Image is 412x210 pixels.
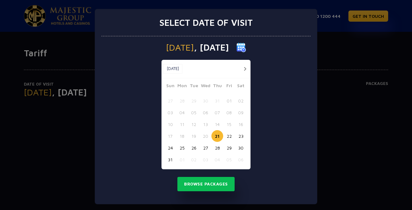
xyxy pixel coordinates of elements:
button: 28 [176,95,188,107]
span: Sun [164,82,176,91]
button: 05 [223,154,235,165]
button: 02 [235,95,247,107]
button: 07 [211,107,223,118]
span: Tue [188,82,200,91]
button: 29 [188,95,200,107]
button: 28 [211,142,223,154]
button: 27 [164,95,176,107]
button: 26 [188,142,200,154]
button: 20 [200,130,211,142]
button: 06 [200,107,211,118]
button: 24 [164,142,176,154]
span: Thu [211,82,223,91]
span: Mon [176,82,188,91]
button: 04 [211,154,223,165]
button: 30 [235,142,247,154]
button: 03 [200,154,211,165]
button: 27 [200,142,211,154]
button: 19 [188,130,200,142]
button: 18 [176,130,188,142]
span: [DATE] [166,43,194,52]
button: 16 [235,118,247,130]
button: 01 [176,154,188,165]
button: [DATE] [163,64,182,73]
button: Browse Packages [177,177,235,192]
span: Sat [235,82,247,91]
button: 29 [223,142,235,154]
button: 25 [176,142,188,154]
button: 11 [176,118,188,130]
button: 05 [188,107,200,118]
span: Wed [200,82,211,91]
button: 31 [211,95,223,107]
button: 22 [223,130,235,142]
button: 17 [164,130,176,142]
img: calender icon [237,43,246,52]
button: 04 [176,107,188,118]
button: 03 [164,107,176,118]
button: 14 [211,118,223,130]
h3: Select date of visit [159,17,253,28]
button: 31 [164,154,176,165]
button: 21 [211,130,223,142]
button: 09 [235,107,247,118]
button: 15 [223,118,235,130]
button: 10 [164,118,176,130]
button: 13 [200,118,211,130]
button: 01 [223,95,235,107]
span: , [DATE] [194,43,229,52]
button: 02 [188,154,200,165]
button: 06 [235,154,247,165]
button: 08 [223,107,235,118]
button: 12 [188,118,200,130]
span: Fri [223,82,235,91]
button: 30 [200,95,211,107]
button: 23 [235,130,247,142]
